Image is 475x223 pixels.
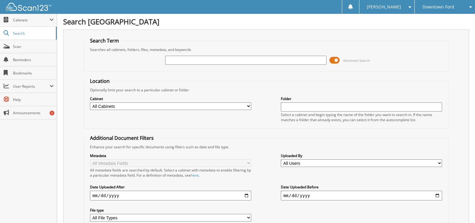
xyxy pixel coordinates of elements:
span: Scan [13,44,54,49]
label: Date Uploaded Before [281,184,442,190]
span: Cabinets [13,17,50,23]
label: File type [90,208,251,213]
span: [PERSON_NAME] [367,5,401,9]
div: Select a cabinet and begin typing the name of the folder you want to search in. If the name match... [281,112,442,122]
label: Date Uploaded After [90,184,251,190]
div: Searches all cabinets, folders, files, metadata, and keywords [87,47,445,52]
div: 1 [50,111,54,115]
div: All metadata fields are searched by default. Select a cabinet with metadata to enable filtering b... [90,168,251,178]
span: Downtown Ford [422,5,454,9]
label: Cabinet [90,96,251,101]
span: Bookmarks [13,71,54,76]
span: Help [13,97,54,102]
input: start [90,191,251,200]
span: User Reports [13,84,50,89]
input: end [281,191,442,200]
span: Reminders [13,57,54,62]
span: Advanced Search [343,58,370,63]
img: scan123-logo-white.svg [6,3,51,11]
a: here [191,173,199,178]
label: Metadata [90,153,251,158]
span: Announcements [13,110,54,115]
legend: Location [87,78,113,84]
legend: Search Term [87,37,122,44]
label: Uploaded By [281,153,442,158]
label: Folder [281,96,442,101]
div: Optionally limit your search to a particular cabinet or folder [87,87,445,93]
span: Search [13,31,53,36]
div: Enhance your search for specific documents using filters such as date and file type. [87,144,445,149]
h1: Search [GEOGRAPHIC_DATA] [63,17,469,27]
legend: Additional Document Filters [87,135,157,141]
